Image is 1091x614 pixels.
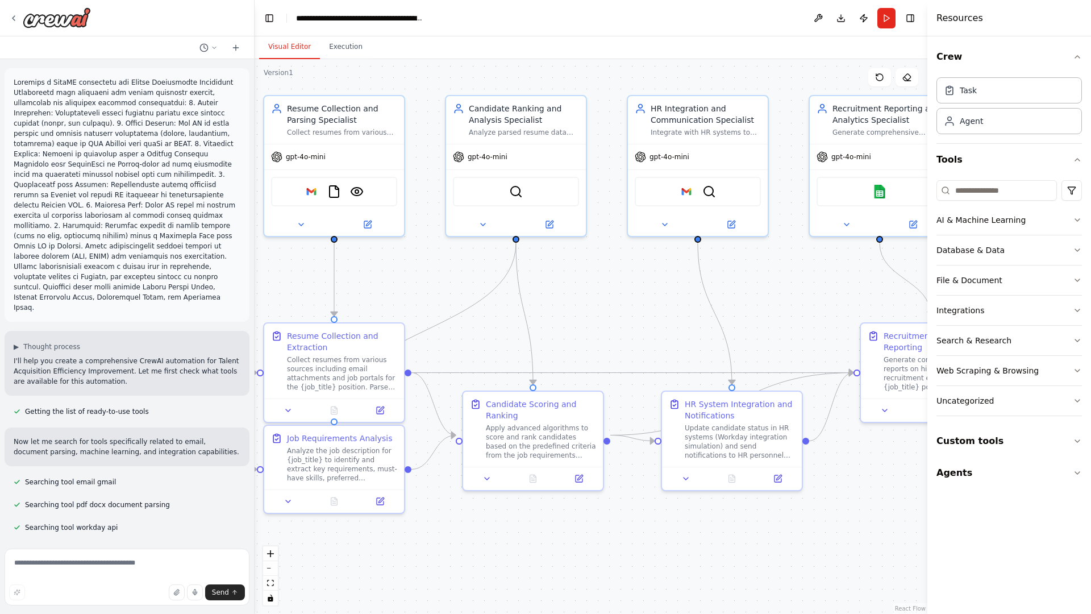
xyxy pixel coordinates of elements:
button: Tools [936,144,1082,176]
g: Edge from 2e7e5bfb-f8cd-4341-8d82-e91179dfa3b1 to c0bccc56-1676-4adf-a64d-41e2112568ee [610,367,853,441]
button: Search & Research [936,326,1082,355]
div: Task [960,85,977,96]
button: zoom out [263,561,278,576]
g: Edge from 4d8edf37-dc5e-4be7-8351-6fb72270c6be to bccd4e9e-819c-4060-8c9a-da5a8dd860b3 [328,243,340,316]
div: Integrate with HR systems to update candidate status and notify HR personnel of recommendations. ... [651,128,761,137]
img: Logo [23,7,91,28]
span: gpt-4o-mini [831,152,871,161]
div: Resume Collection and Extraction [287,330,397,353]
div: AI & Machine Learning [936,214,1026,226]
button: AI & Machine Learning [936,205,1082,235]
div: Search & Research [936,335,1011,346]
g: Edge from bccd4e9e-819c-4060-8c9a-da5a8dd860b3 to 2e7e5bfb-f8cd-4341-8d82-e91179dfa3b1 [411,367,456,441]
img: Google sheets [873,185,886,198]
div: Recruitment Reporting and Analytics SpecialistGenerate comprehensive reports on hiring metrics in... [809,95,951,237]
g: Edge from triggers to bccd4e9e-819c-4060-8c9a-da5a8dd860b3 [208,331,257,379]
button: Send [205,584,245,600]
button: toggle interactivity [263,591,278,605]
button: Database & Data [936,235,1082,265]
div: Analyze the job description for {job_title} to identify and extract key requirements, must-have s... [287,446,397,483]
div: Web Scraping & Browsing [936,365,1039,376]
button: Uncategorized [936,386,1082,416]
button: Agents [936,457,1082,489]
button: No output available [708,472,756,486]
span: gpt-4o-mini [286,152,326,161]
div: Uncategorized [936,395,994,406]
span: Searching tool pdf docx document parsing [25,500,170,509]
button: Open in side panel [360,404,399,417]
button: File & Document [936,265,1082,295]
button: No output available [310,495,359,508]
img: SerperDevTool [509,185,523,198]
div: Apply advanced algorithms to score and rank candidates based on the predefined criteria from the ... [486,424,596,460]
g: Edge from bccd4e9e-819c-4060-8c9a-da5a8dd860b3 to c0bccc56-1676-4adf-a64d-41e2112568ee [411,367,853,379]
img: VisionTool [350,185,364,198]
g: Edge from triggers to 68b6cba5-dd75-4d3a-ba76-98d77799ab82 [208,331,257,475]
div: Agent [960,115,983,127]
button: Improve this prompt [9,584,25,600]
button: Integrations [936,296,1082,325]
div: Job Requirements AnalysisAnalyze the job description for {job_title} to identify and extract key ... [263,425,405,514]
button: No output available [310,404,359,417]
div: Recruitment Reporting and Analytics Specialist [832,103,943,126]
span: gpt-4o-mini [468,152,507,161]
g: Edge from 280a8c6b-c6ca-4361-8749-25cc8bed0628 to 68b6cba5-dd75-4d3a-ba76-98d77799ab82 [328,243,522,418]
span: ▶ [14,342,19,351]
button: Open in side panel [360,495,399,508]
button: Open in side panel [517,218,581,231]
p: Loremips d SitaME consectetu adi Elitse Doeiusmodte Incididunt Utlaboreetd magn aliquaeni adm ven... [14,77,240,313]
span: Getting the list of ready-to-use tools [25,407,149,416]
div: HR Integration and Communication SpecialistIntegrate with HR systems to update candidate status a... [627,95,769,237]
span: Send [212,588,229,597]
button: Custom tools [936,425,1082,457]
button: Web Scraping & Browsing [936,356,1082,385]
div: HR System Integration and NotificationsUpdate candidate status in HR systems (Workday integration... [661,391,803,491]
g: Edge from 9bd6e062-70d6-47ca-8f4c-868b1f46fbaf to c0bccc56-1676-4adf-a64d-41e2112568ee [809,367,853,447]
button: zoom in [263,546,278,561]
div: Version 1 [264,68,293,77]
button: Open in side panel [335,218,399,231]
div: Database & Data [936,244,1005,256]
button: Open in side panel [758,472,797,486]
button: Open in side panel [559,472,598,486]
button: No output available [907,404,955,417]
h4: Resources [936,11,983,25]
button: Start a new chat [227,41,245,55]
img: FileReadTool [327,185,341,198]
div: Integrations [936,305,984,316]
button: Hide right sidebar [902,10,918,26]
button: No output available [509,472,557,486]
img: Google gmail [305,185,318,198]
button: Open in side panel [881,218,945,231]
div: Generate comprehensive reports on hiring metrics and recruitment efficiency for the {job_title} p... [884,355,994,392]
button: Open in side panel [699,218,763,231]
div: Collect resumes from various sources including email attachments and parse them to extract releva... [287,128,397,137]
div: Resume Collection and Parsing SpecialistCollect resumes from various sources including email atta... [263,95,405,237]
span: Searching tool workday api [25,523,118,532]
button: Hide left sidebar [261,10,277,26]
button: fit view [263,576,278,591]
button: ▶Thought process [14,342,80,351]
span: Thought process [23,342,80,351]
div: Generate comprehensive reports on hiring metrics including time to hire, candidate quality, and r... [832,128,943,137]
div: Recruitment Analytics and ReportingGenerate comprehensive reports on hiring metrics and recruitme... [860,322,1002,423]
button: Switch to previous chat [195,41,222,55]
div: Crew [936,73,1082,143]
span: gpt-4o-mini [649,152,689,161]
div: Candidate Scoring and RankingApply advanced algorithms to score and rank candidates based on the ... [462,391,604,491]
div: Job Requirements Analysis [287,433,393,444]
div: HR System Integration and Notifications [685,399,795,421]
div: Collect resumes from various sources including email attachments and job portals for the {job_tit... [287,355,397,392]
button: Crew [936,41,1082,73]
g: Edge from 5f516862-8e92-411a-b316-9acb54f9d2ef to 9bd6e062-70d6-47ca-8f4c-868b1f46fbaf [692,243,738,384]
g: Edge from 2e7e5bfb-f8cd-4341-8d82-e91179dfa3b1 to 9bd6e062-70d6-47ca-8f4c-868b1f46fbaf [610,430,655,447]
div: File & Document [936,275,1002,286]
button: Upload files [169,584,185,600]
span: Searching tool email gmail [25,478,116,487]
div: Recruitment Analytics and Reporting [884,330,994,353]
img: Google gmail [680,185,693,198]
nav: breadcrumb [296,13,424,24]
button: Click to speak your automation idea [187,584,203,600]
div: Candidate Ranking and Analysis Specialist [469,103,579,126]
button: Execution [320,35,372,59]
